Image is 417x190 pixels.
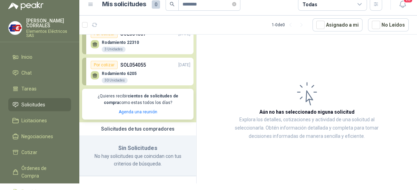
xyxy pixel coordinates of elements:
[232,1,236,8] span: close-circle
[272,19,307,30] div: 1 - 0 de 0
[26,29,71,38] p: Elementos Eléctricos SAS
[88,152,188,168] p: No hay solicitudes que coincidan con tus criterios de búsqueda.
[231,116,383,141] p: Explora los detalles, cotizaciones y actividad de una solicitud al seleccionarla. Obtén informaci...
[21,69,32,77] span: Chat
[21,85,37,93] span: Tareas
[21,101,45,108] span: Solicitudes
[8,82,71,95] a: Tareas
[152,0,160,9] span: 0
[21,117,47,124] span: Licitaciones
[368,18,409,31] button: No Leídos
[88,144,188,153] h3: Sin Solicitudes
[312,18,363,31] button: Asignado a mi
[21,133,53,140] span: Negociaciones
[8,50,71,64] a: Inicio
[104,94,178,105] b: cientos de solicitudes de compra
[26,18,71,28] p: [PERSON_NAME] CORRALES
[21,164,64,180] span: Órdenes de Compra
[302,1,317,8] div: Todas
[259,108,355,116] h3: Aún no has seleccionado niguna solicitud
[8,66,71,79] a: Chat
[102,40,139,45] p: Rodamiento 22310
[8,98,71,111] a: Solicitudes
[91,61,118,69] div: Por cotizar
[8,130,71,143] a: Negociaciones
[86,93,189,106] p: ¿Quieres recibir como estas todos los días?
[102,47,126,52] div: 3 Unidades
[79,122,196,135] div: Solicitudes de tus compradores
[8,114,71,127] a: Licitaciones
[102,71,137,76] p: Rodamiento 6205
[8,162,71,182] a: Órdenes de Compra
[21,149,37,156] span: Cotizar
[21,53,32,61] span: Inicio
[170,2,175,7] span: search
[8,146,71,159] a: Cotizar
[178,62,190,68] p: [DATE]
[82,27,193,54] a: Por cotizarSOL054057[DATE] Rodamiento 223103 Unidades
[82,58,193,85] a: Por cotizarSOL054055[DATE] Rodamiento 620530 Unidades
[120,61,146,69] p: SOL054055
[9,21,22,35] img: Company Logo
[232,2,236,6] span: close-circle
[119,110,157,114] a: Agenda una reunión
[8,2,43,10] img: Logo peakr
[102,78,128,83] div: 30 Unidades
